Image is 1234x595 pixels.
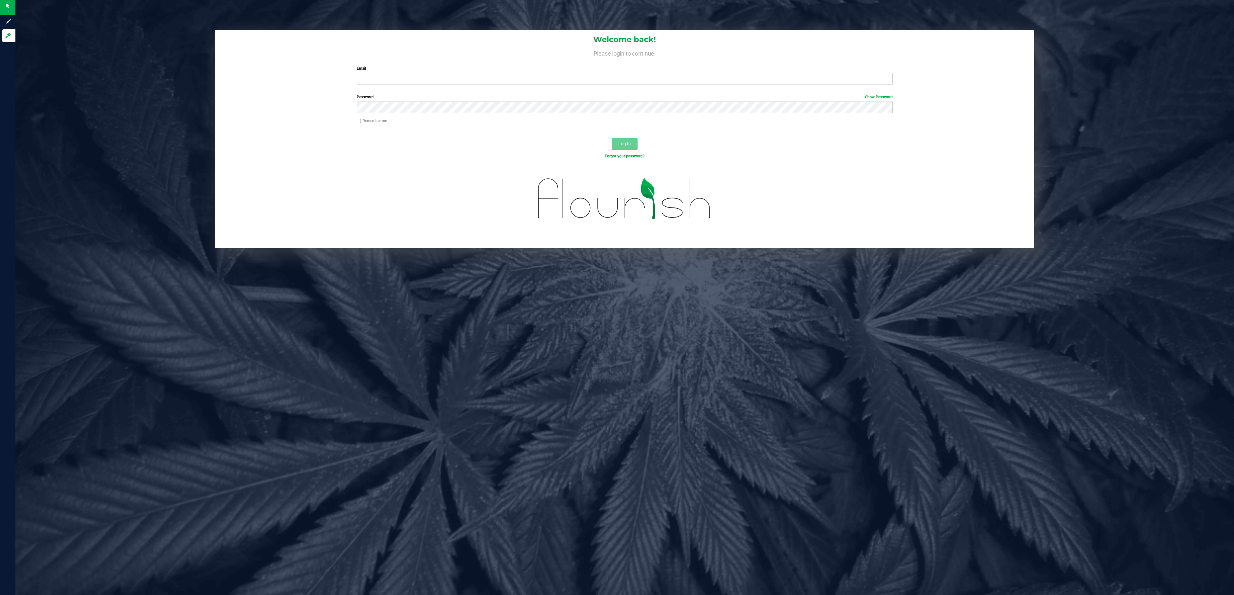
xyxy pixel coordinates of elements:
[357,119,361,123] input: Remember me
[618,141,631,146] span: Log In
[605,154,645,158] a: Forgot your password?
[522,166,727,232] img: flourish_logo.svg
[5,32,11,39] inline-svg: Log in
[215,35,1034,44] h1: Welcome back!
[215,49,1034,57] h4: Please login to continue.
[357,118,387,124] label: Remember me
[357,66,893,71] label: Email
[357,95,374,99] span: Password
[612,138,638,150] button: Log In
[865,95,893,99] a: Show Password
[5,19,11,25] inline-svg: Sign up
